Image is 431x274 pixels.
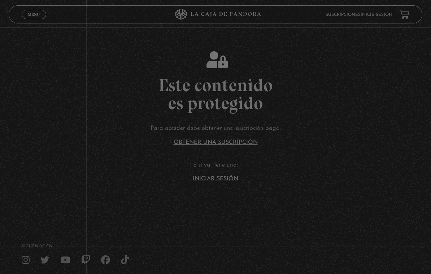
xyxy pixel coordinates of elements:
[25,18,42,23] span: Cerrar
[193,176,238,182] a: Iniciar Sesión
[174,140,258,145] a: Obtener una suscripción
[22,244,410,248] h4: SÍguenos en:
[400,10,409,19] a: View your shopping cart
[326,13,361,17] a: Suscripciones
[28,12,40,17] span: Menu
[361,13,392,17] a: Inicie sesión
